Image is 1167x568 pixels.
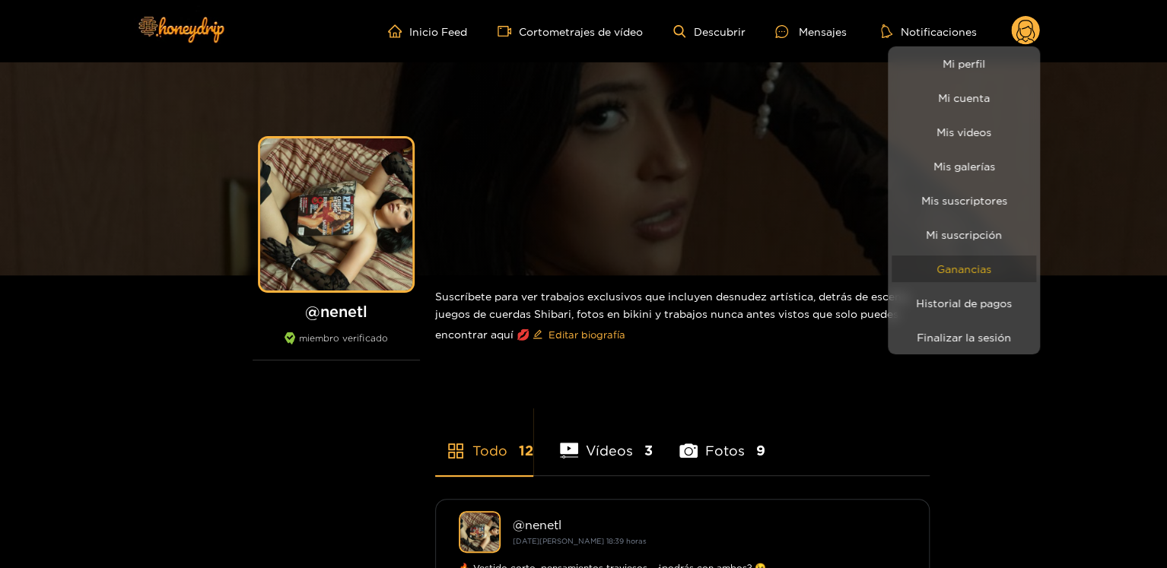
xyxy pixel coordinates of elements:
[917,332,1011,343] font: Finalizar la sesión
[926,229,1002,240] font: Mi suscripción
[943,58,985,69] font: Mi perfil
[892,221,1036,248] a: Mi suscripción
[892,153,1036,179] a: Mis galerías
[892,290,1036,316] a: Historial de pagos
[892,119,1036,145] a: Mis videos
[933,160,995,172] font: Mis galerías
[892,50,1036,77] a: Mi perfil
[936,126,991,138] font: Mis videos
[936,263,991,274] font: Ganancias
[892,84,1036,111] a: Mi cuenta
[921,195,1007,206] font: Mis suscriptores
[916,297,1012,309] font: Historial de pagos
[938,92,990,103] font: Mi cuenta
[892,187,1036,214] a: Mis suscriptores
[892,255,1036,282] a: Ganancias
[892,324,1036,351] button: Finalizar la sesión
